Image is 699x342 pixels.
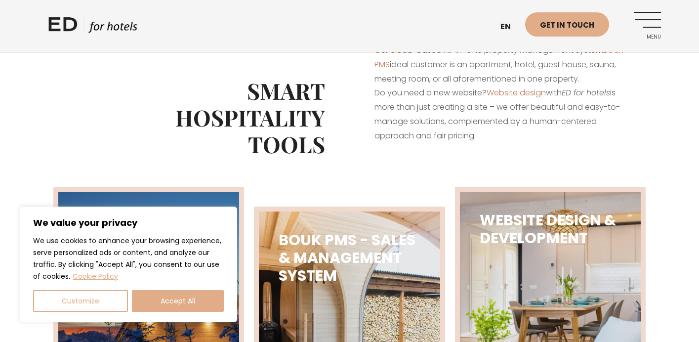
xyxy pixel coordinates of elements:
[634,12,661,39] a: Menu
[480,212,621,247] h3: WEBSITE DESIGN & DEVELOPMENT
[33,290,128,312] button: Customize
[374,44,623,70] a: BOUK PMS
[33,217,224,229] p: We value your privacy
[279,231,420,285] h3: BOUK PMS - sales & management system
[634,34,661,40] span: Menu
[495,15,525,39] a: en
[562,87,610,98] em: ED for hotels
[487,87,546,98] a: Website design
[33,235,224,282] p: We use cookies to enhance your browsing experience, serve personalized ads or content, and analyz...
[132,290,224,312] button: Accept All
[73,77,325,157] h2: Smart Hospitality Tools
[525,12,609,37] a: Get in touch
[374,43,626,143] p: Our cloud-based All-in-One property management system ideal customer is an apartment, hotel, gues...
[48,15,137,40] a: ED HOTELS
[72,271,119,282] a: Cookie Policy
